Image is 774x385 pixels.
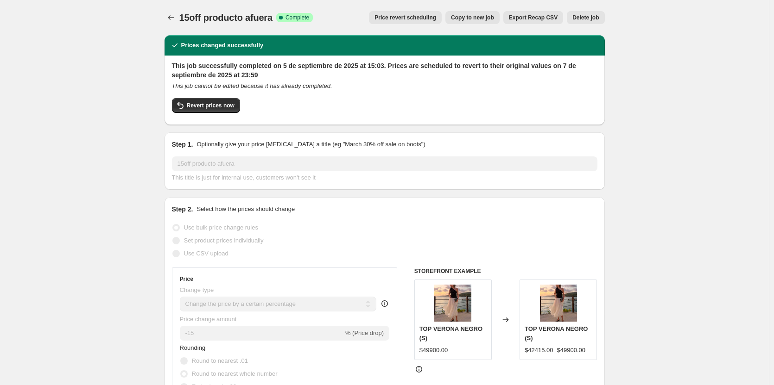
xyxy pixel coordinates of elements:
[192,370,278,377] span: Round to nearest whole number
[557,347,585,354] span: $49900.00
[180,316,237,323] span: Price change amount
[180,286,214,293] span: Change type
[180,326,343,341] input: -15
[172,98,240,113] button: Revert prices now
[374,14,436,21] span: Price revert scheduling
[567,11,604,24] button: Delete job
[172,174,316,181] span: This title is just for internal use, customers won't see it
[509,14,558,21] span: Export Recap CSV
[181,41,264,50] h2: Prices changed successfully
[184,237,264,244] span: Set product prices individually
[172,61,597,80] h2: This job successfully completed on 5 de septiembre de 2025 at 15:03. Prices are scheduled to reve...
[197,140,425,149] p: Optionally give your price [MEDICAL_DATA] a title (eg "March 30% off sale on boots")
[165,11,178,24] button: Price change jobs
[179,12,273,23] span: 15off producto afuera
[184,250,228,257] span: Use CSV upload
[187,102,235,109] span: Revert prices now
[180,344,206,351] span: Rounding
[572,14,599,21] span: Delete job
[451,14,494,21] span: Copy to new job
[525,347,553,354] span: $42415.00
[184,224,258,231] span: Use bulk price change rules
[540,285,577,322] img: 004_3d919618-04c2-4156-8b49-345152b7e0bd_80x.jpg
[192,357,248,364] span: Round to nearest .01
[180,275,193,283] h3: Price
[172,156,597,171] input: 30% off holiday sale
[380,299,389,308] div: help
[503,11,563,24] button: Export Recap CSV
[197,205,295,214] p: Select how the prices should change
[414,267,597,275] h6: STOREFRONT EXAMPLE
[172,140,193,149] h2: Step 1.
[419,347,448,354] span: $49900.00
[434,285,471,322] img: 004_3d919618-04c2-4156-8b49-345152b7e0bd_80x.jpg
[419,325,482,342] span: TOP VERONA NEGRO (S)
[285,14,309,21] span: Complete
[445,11,500,24] button: Copy to new job
[369,11,442,24] button: Price revert scheduling
[525,325,588,342] span: TOP VERONA NEGRO (S)
[345,329,384,336] span: % (Price drop)
[172,205,193,214] h2: Step 2.
[172,82,332,89] i: This job cannot be edited because it has already completed.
